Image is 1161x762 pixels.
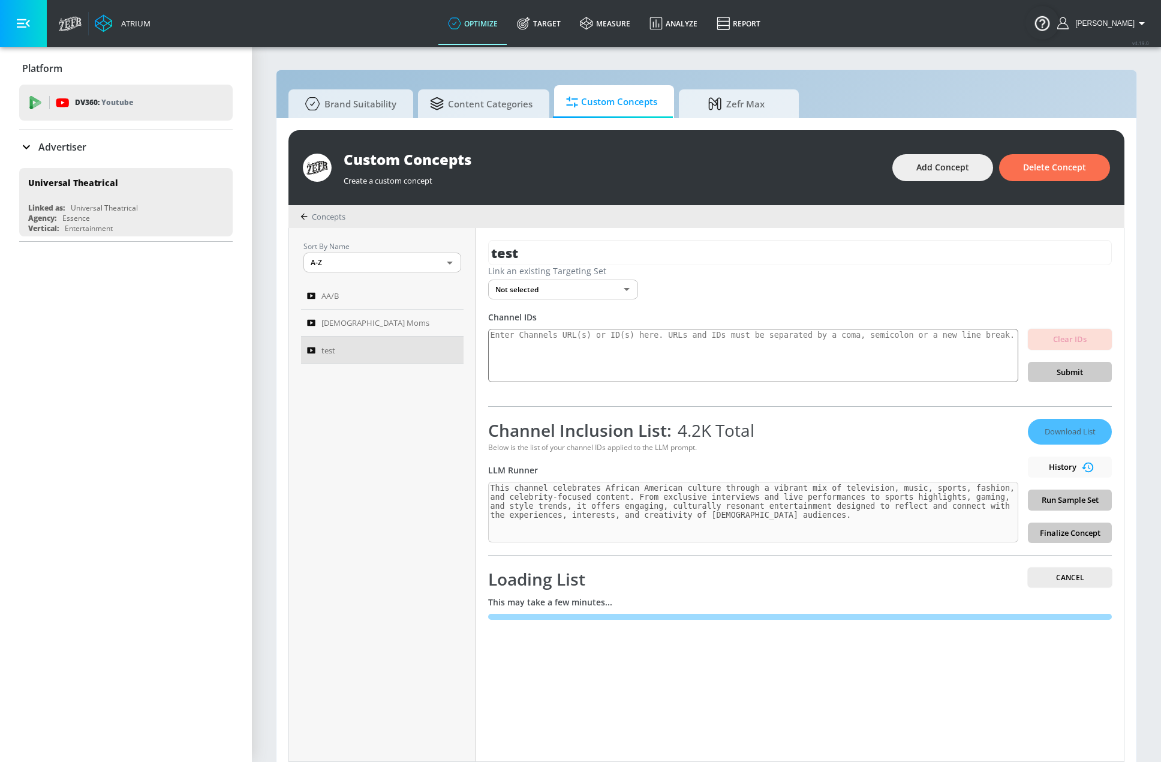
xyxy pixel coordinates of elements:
a: test [301,337,464,364]
a: measure [570,2,640,45]
div: LLM Runner [488,464,1018,476]
div: Essence [62,213,90,223]
span: Brand Suitability [300,89,396,118]
div: Universal Theatrical [71,203,138,213]
div: Channel Inclusion List: [488,419,1018,442]
a: Atrium [95,14,151,32]
div: Below is the list of your channel IDs applied to the LLM prompt. [488,442,1018,452]
div: A-Z [303,253,461,272]
span: Concepts [312,211,345,222]
div: Linked as: [28,203,65,213]
div: Universal TheatricalLinked as:Universal TheatricalAgency:EssenceVertical:Entertainment [19,168,233,236]
span: Custom Concepts [566,88,657,116]
button: [PERSON_NAME] [1057,16,1149,31]
p: Sort By Name [303,240,461,253]
a: AA/B [301,282,464,310]
button: Delete Concept [999,154,1110,181]
div: Custom Concepts [344,149,880,169]
button: Cancel [1028,568,1112,587]
button: Clear IDs [1028,329,1112,350]
div: Not selected [488,280,638,299]
div: Universal Theatrical [28,177,118,188]
div: Agency: [28,213,56,223]
a: Report [707,2,770,45]
span: Content Categories [430,89,533,118]
div: Vertical: [28,223,59,233]
button: Add Concept [892,154,993,181]
a: Target [507,2,570,45]
p: Platform [22,62,62,75]
div: This may take a few minutes... [488,596,1112,608]
span: Cancel [1037,571,1102,584]
span: Clear IDs [1037,332,1102,346]
p: Youtube [101,96,133,109]
p: DV360: [75,96,133,109]
span: [DEMOGRAPHIC_DATA] Moms [321,316,429,330]
div: Entertainment [65,223,113,233]
a: [DEMOGRAPHIC_DATA] Moms [301,310,464,337]
div: Advertiser [19,130,233,164]
span: login as: justin.nim@zefr.com [1070,19,1135,28]
p: Advertiser [38,140,86,154]
span: Zefr Max [691,89,782,118]
a: optimize [438,2,507,45]
span: Delete Concept [1023,160,1086,175]
a: Analyze [640,2,707,45]
textarea: This channel celebrates African American culture through a vibrant mix of television, music, spor... [488,482,1018,542]
div: Link an existing Targeting Set [488,265,1112,277]
div: Concepts [300,211,345,222]
div: Channel IDs [488,311,1112,323]
span: test [321,343,335,358]
div: Atrium [116,18,151,29]
div: DV360: Youtube [19,85,233,121]
div: Create a custom concept [344,169,880,186]
span: v 4.19.0 [1132,40,1149,46]
span: AA/B [321,289,339,303]
div: Platform [19,52,233,85]
span: Add Concept [916,160,969,175]
button: Open Resource Center [1025,6,1059,40]
span: 4.2K Total [672,419,754,442]
span: Loading List [488,568,585,590]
